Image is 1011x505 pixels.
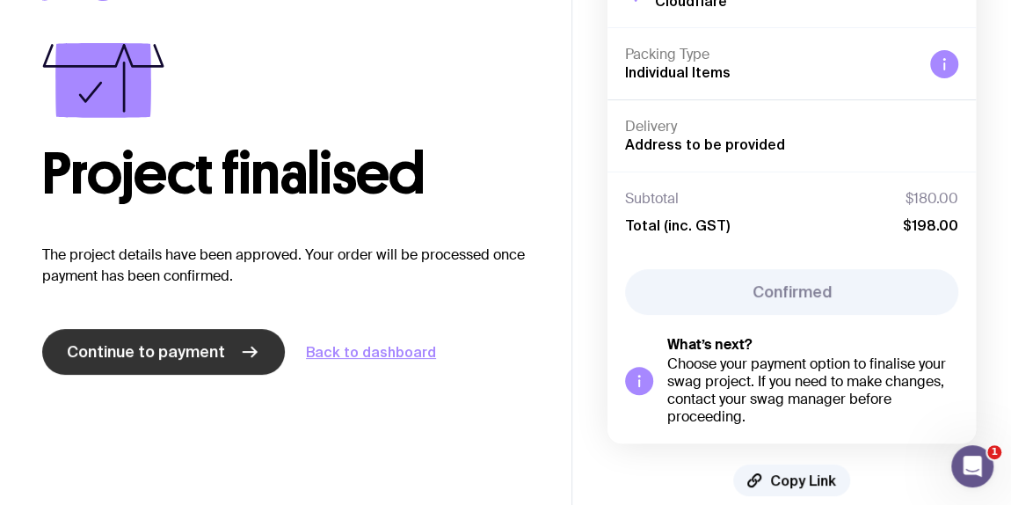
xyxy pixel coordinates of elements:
button: Copy Link [733,465,850,496]
h5: What’s next? [667,336,958,354]
span: Total (inc. GST) [625,216,730,234]
span: 1 [987,445,1001,459]
button: Confirmed [625,269,958,315]
span: Subtotal [625,190,679,208]
h4: Delivery [625,118,958,135]
span: Individual Items [625,64,731,80]
a: Continue to payment [42,329,285,375]
a: Back to dashboard [306,341,436,362]
h1: Project finalised [42,146,529,202]
span: Continue to payment [67,341,225,362]
span: $180.00 [906,190,958,208]
iframe: Intercom live chat [951,445,993,487]
h4: Packing Type [625,46,916,63]
div: Choose your payment option to finalise your swag project. If you need to make changes, contact yo... [667,355,958,426]
span: Address to be provided [625,136,785,152]
span: Copy Link [770,472,836,489]
span: $198.00 [903,216,958,234]
p: The project details have been approved. Your order will be processed once payment has been confir... [42,245,529,287]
